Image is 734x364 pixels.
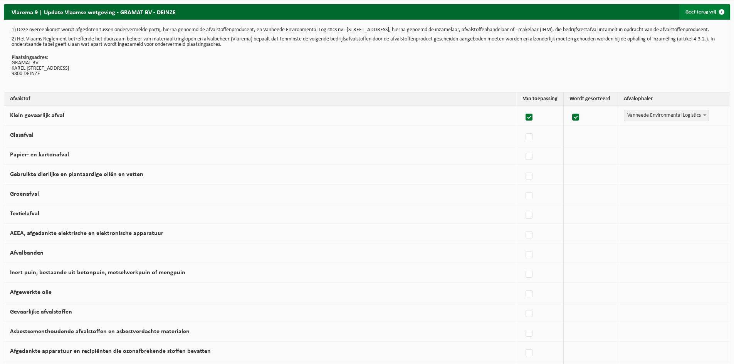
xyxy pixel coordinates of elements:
span: Vanheede Environmental Logistics [624,110,709,121]
label: Groenafval [10,191,39,197]
th: Afvalophaler [618,92,730,106]
label: Glasafval [10,132,34,138]
th: Van toepassing [517,92,564,106]
th: Wordt gesorteerd [564,92,618,106]
p: 2) Het Vlaams Reglement betreffende het duurzaam beheer van materiaalkringlopen en afvalbeheer (V... [12,37,722,47]
label: Gevaarlijke afvalstoffen [10,309,72,315]
p: 1) Deze overeenkomst wordt afgesloten tussen ondervermelde partij, hierna genoemd de afvalstoffen... [12,27,722,33]
label: Afgewerkte olie [10,289,52,295]
th: Afvalstof [4,92,517,106]
a: Geef terug vrij [679,4,729,20]
p: GRAMAT BV KAREL [STREET_ADDRESS] 9800 DEINZE [12,55,722,77]
label: AEEA, afgedankte elektrische en elektronische apparatuur [10,230,163,237]
label: Afvalbanden [10,250,44,256]
label: Gebruikte dierlijke en plantaardige oliën en vetten [10,171,143,178]
strong: Plaatsingsadres: [12,55,49,60]
h2: Vlarema 9 | Update Vlaamse wetgeving - GRAMAT BV - DEINZE [4,4,183,19]
label: Asbestcementhoudende afvalstoffen en asbestverdachte materialen [10,329,190,335]
label: Klein gevaarlijk afval [10,112,64,119]
label: Papier- en kartonafval [10,152,69,158]
label: Afgedankte apparatuur en recipiënten die ozonafbrekende stoffen bevatten [10,348,211,354]
label: Inert puin, bestaande uit betonpuin, metselwerkpuin of mengpuin [10,270,185,276]
label: Textielafval [10,211,39,217]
